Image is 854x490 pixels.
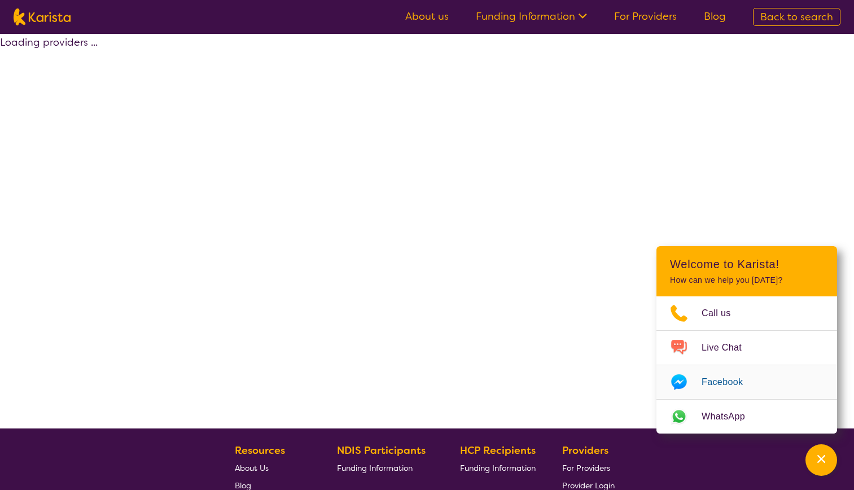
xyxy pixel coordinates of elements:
span: Funding Information [460,463,536,473]
a: For Providers [614,10,677,23]
ul: Choose channel [656,296,837,434]
a: Web link opens in a new tab. [656,400,837,434]
span: Live Chat [702,339,755,356]
a: Funding Information [337,459,434,476]
img: Karista logo [14,8,71,25]
b: Providers [562,444,608,457]
b: Resources [235,444,285,457]
span: Back to search [760,10,833,24]
a: Funding Information [476,10,587,23]
span: Funding Information [337,463,413,473]
b: NDIS Participants [337,444,426,457]
a: Blog [704,10,726,23]
span: Facebook [702,374,756,391]
p: How can we help you [DATE]? [670,275,824,285]
a: Back to search [753,8,840,26]
span: For Providers [562,463,610,473]
a: About us [405,10,449,23]
button: Channel Menu [805,444,837,476]
div: Channel Menu [656,246,837,434]
a: Funding Information [460,459,536,476]
b: HCP Recipients [460,444,536,457]
span: About Us [235,463,269,473]
span: WhatsApp [702,408,759,425]
a: About Us [235,459,310,476]
span: Call us [702,305,744,322]
a: For Providers [562,459,615,476]
h2: Welcome to Karista! [670,257,824,271]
